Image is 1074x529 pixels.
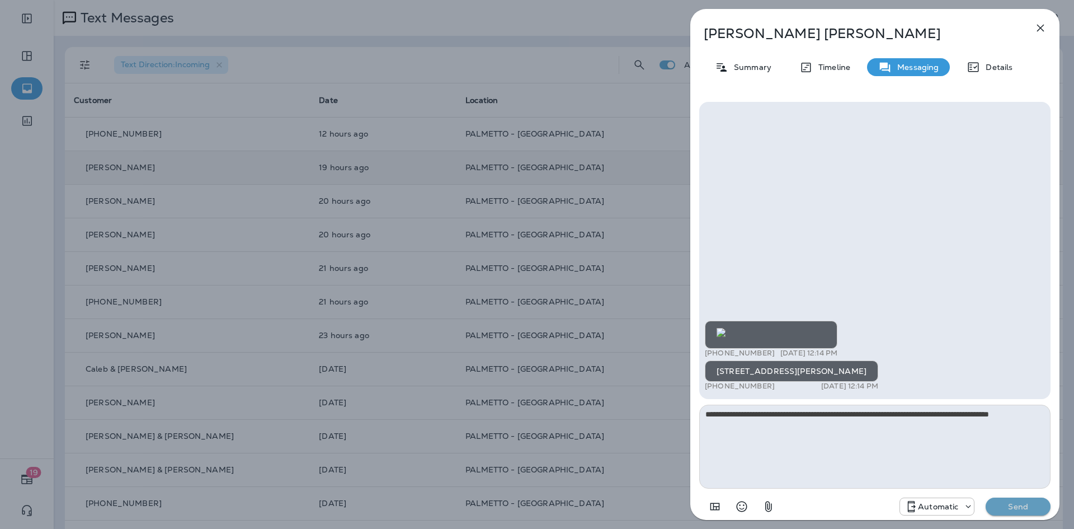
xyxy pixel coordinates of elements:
button: Send [986,498,1051,516]
p: Timeline [813,63,850,72]
div: [STREET_ADDRESS][PERSON_NAME] [705,361,878,382]
p: Send [995,502,1042,512]
button: Select an emoji [731,495,753,518]
img: twilio-download [717,328,726,337]
p: Summary [728,63,771,72]
p: [PERSON_NAME] [PERSON_NAME] [704,26,1009,41]
p: Messaging [892,63,939,72]
p: [PHONE_NUMBER] [705,382,775,391]
p: [DATE] 12:14 PM [780,349,837,358]
p: Details [980,63,1012,72]
p: Automatic [918,502,958,511]
p: [PHONE_NUMBER] [705,349,775,358]
p: [DATE] 12:14 PM [821,382,878,391]
button: Add in a premade template [704,495,726,518]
